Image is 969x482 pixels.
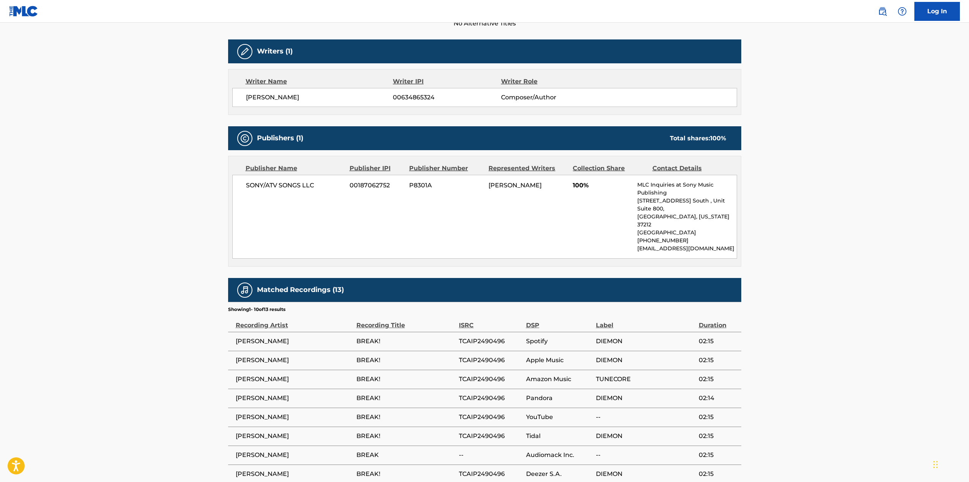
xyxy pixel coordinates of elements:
span: SONY/ATV SONGS LLC [246,181,344,190]
h5: Writers (1) [257,47,293,56]
span: BREAK! [356,337,455,346]
p: [GEOGRAPHIC_DATA] [637,229,736,237]
p: [STREET_ADDRESS] South , Unit Suite 800, [637,197,736,213]
span: 02:14 [699,394,737,403]
span: Pandora [526,394,592,403]
span: [PERSON_NAME] [236,337,353,346]
a: Public Search [875,4,890,19]
span: -- [596,451,695,460]
span: BREAK [356,451,455,460]
span: BREAK! [356,413,455,422]
span: 100 % [710,135,726,142]
span: Apple Music [526,356,592,365]
span: 02:15 [699,375,737,384]
div: Recording Title [356,313,455,330]
span: DIEMON [596,432,695,441]
span: BREAK! [356,356,455,365]
span: BREAK! [356,432,455,441]
div: Publisher Name [246,164,344,173]
span: [PERSON_NAME] [236,356,353,365]
span: [PERSON_NAME] [236,451,353,460]
span: 02:15 [699,356,737,365]
span: YouTube [526,413,592,422]
div: Total shares: [670,134,726,143]
span: P8301A [409,181,483,190]
p: Showing 1 - 10 of 13 results [228,306,285,313]
span: [PERSON_NAME] [236,375,353,384]
div: Publisher Number [409,164,483,173]
div: DSP [526,313,592,330]
span: 02:15 [699,432,737,441]
p: [GEOGRAPHIC_DATA], [US_STATE] 37212 [637,213,736,229]
span: [PERSON_NAME] [246,93,393,102]
span: TCAIP2490496 [459,356,522,365]
span: 00187062752 [350,181,403,190]
img: help [898,7,907,16]
div: Represented Writers [488,164,567,173]
img: Matched Recordings [240,286,249,295]
span: TCAIP2490496 [459,413,522,422]
span: -- [459,451,522,460]
img: Publishers [240,134,249,143]
h5: Matched Recordings (13) [257,286,344,294]
span: [PERSON_NAME] [236,394,353,403]
span: Tidal [526,432,592,441]
span: 02:15 [699,413,737,422]
p: MLC Inquiries at Sony Music Publishing [637,181,736,197]
p: [EMAIL_ADDRESS][DOMAIN_NAME] [637,245,736,253]
span: TCAIP2490496 [459,394,522,403]
span: BREAK! [356,375,455,384]
h5: Publishers (1) [257,134,303,143]
span: BREAK! [356,394,455,403]
a: Log In [914,2,960,21]
div: Contact Details [652,164,726,173]
div: Duration [699,313,737,330]
span: [PERSON_NAME] [236,432,353,441]
span: DIEMON [596,356,695,365]
div: Help [895,4,910,19]
img: Writers [240,47,249,56]
span: Deezer S.A. [526,469,592,479]
span: 00634865324 [393,93,501,102]
div: Drag [933,453,938,476]
div: Label [596,313,695,330]
div: Collection Share [573,164,646,173]
span: -- [596,413,695,422]
span: Audiomack Inc. [526,451,592,460]
span: 02:15 [699,469,737,479]
span: DIEMON [596,337,695,346]
img: MLC Logo [9,6,38,17]
div: Writer IPI [393,77,501,86]
span: No Alternative Titles [228,19,741,28]
span: DIEMON [596,394,695,403]
span: Spotify [526,337,592,346]
span: 02:15 [699,337,737,346]
div: Writer Role [501,77,599,86]
img: search [878,7,887,16]
span: DIEMON [596,469,695,479]
span: TCAIP2490496 [459,337,522,346]
div: Recording Artist [236,313,353,330]
span: 100% [573,181,632,190]
span: TCAIP2490496 [459,469,522,479]
p: [PHONE_NUMBER] [637,237,736,245]
span: TCAIP2490496 [459,375,522,384]
span: TUNECORE [596,375,695,384]
div: Publisher IPI [350,164,403,173]
span: TCAIP2490496 [459,432,522,441]
span: [PERSON_NAME] [236,469,353,479]
span: [PERSON_NAME] [236,413,353,422]
span: BREAK! [356,469,455,479]
div: Writer Name [246,77,393,86]
span: 02:15 [699,451,737,460]
span: [PERSON_NAME] [488,182,542,189]
span: Composer/Author [501,93,599,102]
span: Amazon Music [526,375,592,384]
iframe: Chat Widget [931,446,969,482]
div: ISRC [459,313,522,330]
